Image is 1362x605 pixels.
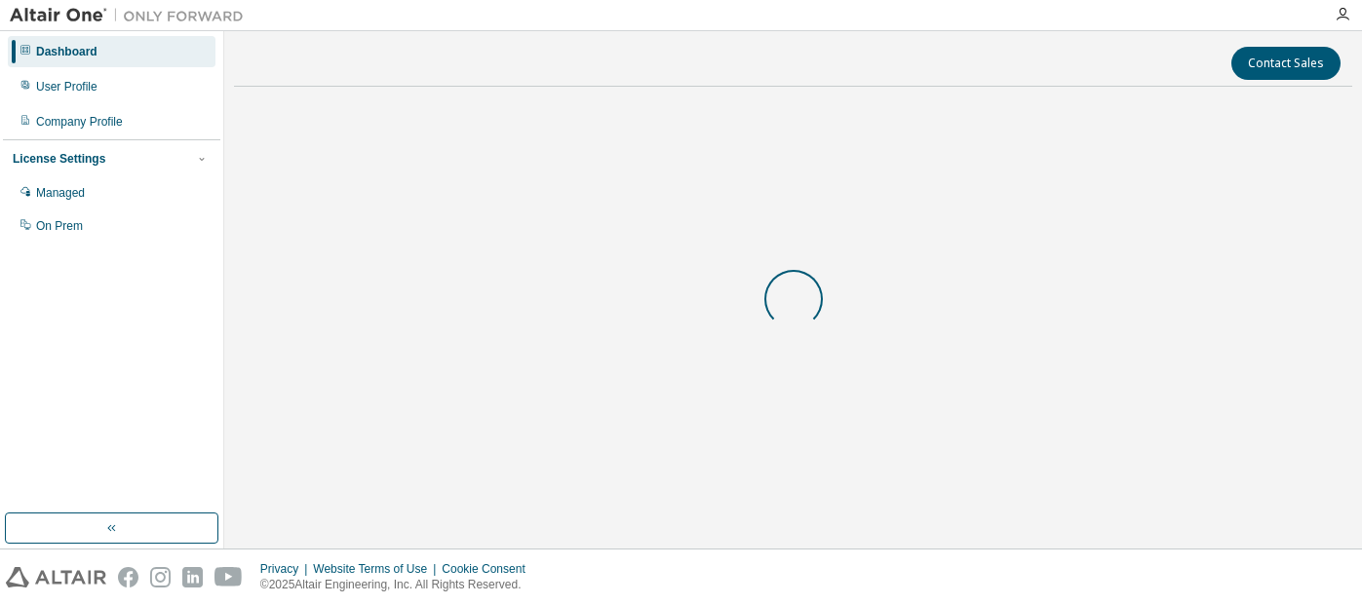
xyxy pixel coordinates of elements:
[36,114,123,130] div: Company Profile
[10,6,253,25] img: Altair One
[260,561,313,577] div: Privacy
[182,567,203,587] img: linkedin.svg
[260,577,537,593] p: © 2025 Altair Engineering, Inc. All Rights Reserved.
[118,567,138,587] img: facebook.svg
[6,567,106,587] img: altair_logo.svg
[36,44,97,59] div: Dashboard
[13,151,105,167] div: License Settings
[1231,47,1341,80] button: Contact Sales
[36,79,97,95] div: User Profile
[214,567,243,587] img: youtube.svg
[442,561,536,577] div: Cookie Consent
[150,567,171,587] img: instagram.svg
[313,561,442,577] div: Website Terms of Use
[36,218,83,234] div: On Prem
[36,185,85,201] div: Managed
